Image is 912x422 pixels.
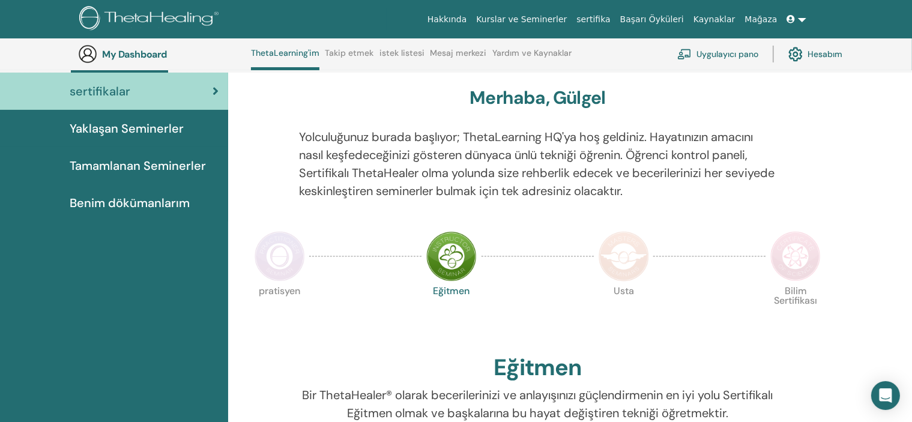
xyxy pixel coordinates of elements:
[770,286,821,337] p: Bilim Sertifikası
[572,8,615,31] a: sertifika
[740,8,782,31] a: Mağaza
[426,286,477,337] p: Eğitmen
[78,44,97,64] img: generic-user-icon.jpg
[325,48,374,67] a: Takip etmek
[426,231,477,282] img: Instructor
[871,381,900,410] div: Open Intercom Messenger
[494,354,581,382] h2: Eğitmen
[255,286,305,337] p: pratisyen
[788,44,803,64] img: cog.svg
[70,194,190,212] span: Benim dökümanlarım
[615,8,689,31] a: Başarı Öyküleri
[677,41,758,67] a: Uygulayıcı pano
[70,157,206,175] span: Tamamlanan Seminerler
[70,82,130,100] span: sertifikalar
[70,119,184,137] span: Yaklaşan Seminerler
[102,49,222,60] h3: My Dashboard
[689,8,740,31] a: Kaynaklar
[430,48,487,67] a: Mesaj merkezi
[379,48,424,67] a: istek listesi
[299,386,776,422] p: Bir ThetaHealer® olarak becerilerinizi ve anlayışınızı güçlendirmenin en iyi yolu Sertifikalı Eği...
[677,49,692,59] img: chalkboard-teacher.svg
[788,41,842,67] a: Hesabım
[770,231,821,282] img: Certificate of Science
[492,48,572,67] a: Yardım ve Kaynaklar
[599,231,649,282] img: Master
[599,286,649,337] p: Usta
[471,8,572,31] a: Kurslar ve Seminerler
[299,128,776,200] p: Yolculuğunuz burada başlıyor; ThetaLearning HQ'ya hoş geldiniz. Hayatınızın amacını nasıl keşfede...
[251,48,319,70] a: ThetaLearning'im
[423,8,472,31] a: Hakkında
[255,231,305,282] img: Practitioner
[79,6,223,33] img: logo.png
[470,87,605,109] h3: Merhaba, Gülgel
